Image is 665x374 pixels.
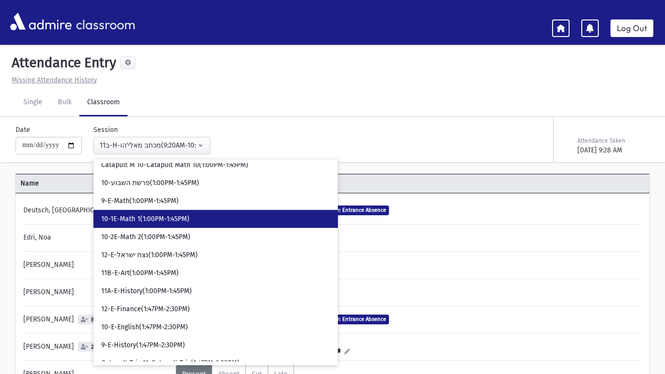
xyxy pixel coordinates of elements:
[101,322,188,332] span: 10-E-English(1:47PM-2:30PM)
[577,145,647,155] div: [DATE] 9:28 AM
[8,55,116,71] h5: Attendance Entry
[610,19,653,37] a: Log Out
[18,310,176,329] div: [PERSON_NAME]
[8,10,74,33] img: AdmirePro
[18,201,176,220] div: Deutsch, [GEOGRAPHIC_DATA]
[18,283,176,302] div: [PERSON_NAME]
[101,196,179,206] span: 9-E-Math(1:00PM-1:45PM)
[306,315,389,324] span: Admin Entry: Entrance Absence
[101,304,190,314] span: 12-E-Finance(1:47PM-2:30PM)
[101,358,240,368] span: Catapult Trig 11-Catapult Trig(1:47PM-2:30PM)
[8,76,97,84] a: Missing Attendance History
[100,140,196,150] div: 11ב-H-מכתב מאלי'הו(9:20AM-10:03AM)
[18,337,176,356] div: [PERSON_NAME]
[50,89,79,116] a: Bulk
[18,228,176,247] div: Edri, Noa
[101,178,199,188] span: 10-פרשת השבוע(1:00PM-1:45PM)
[101,286,192,296] span: 11A-E-History(1:00PM-1:45PM)
[16,89,50,116] a: Single
[18,256,176,275] div: [PERSON_NAME]
[93,137,210,154] button: 11ב-H-מכתב מאלי'הו(9:20AM-10:03AM)
[93,125,118,135] label: Session
[101,250,198,260] span: 12-E-נצח ישראל(1:00PM-1:45PM)
[89,317,96,323] span: 8
[306,206,389,215] span: Admin Entry: Entrance Absence
[101,214,189,224] span: 10-1E-Math 1(1:00PM-1:45PM)
[16,125,30,135] label: Date
[79,89,128,116] a: Classroom
[101,268,179,278] span: 11B-E-Art(1:00PM-1:45PM)
[577,136,647,145] div: Attendance Taken
[101,340,185,350] span: 9-E-History(1:47PM-2:30PM)
[101,160,248,170] span: Catapult M 10-Catapult Math 10(1:00PM-1:45PM)
[89,344,96,350] span: 2
[12,76,97,84] u: Missing Attendance History
[101,232,190,242] span: 10-2E-Math 2(1:00PM-1:45PM)
[16,178,174,188] span: Name
[74,9,135,35] span: classroom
